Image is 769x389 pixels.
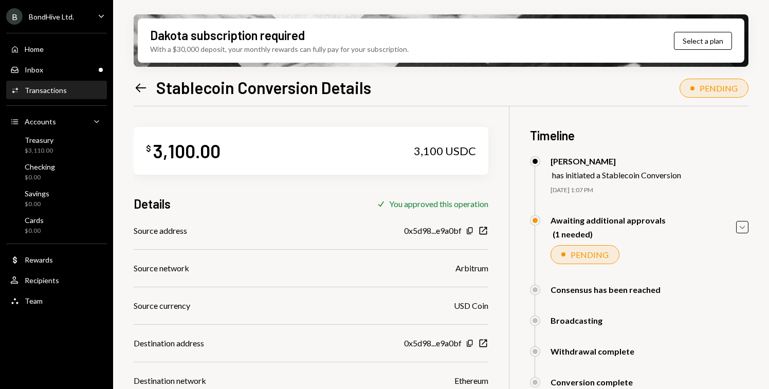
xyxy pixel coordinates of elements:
[25,216,44,225] div: Cards
[700,83,738,93] div: PENDING
[551,186,748,195] div: [DATE] 1:07 PM
[674,32,732,50] button: Select a plan
[134,375,206,387] div: Destination network
[6,159,107,184] a: Checking$0.00
[25,65,43,74] div: Inbox
[150,27,305,44] div: Dakota subscription required
[25,45,44,53] div: Home
[150,44,409,54] div: With a $30,000 deposit, your monthly rewards can fully pay for your subscription.
[25,117,56,126] div: Accounts
[29,12,74,21] div: BondHive Ltd.
[25,86,67,95] div: Transactions
[25,189,49,198] div: Savings
[25,162,55,171] div: Checking
[25,255,53,264] div: Rewards
[134,262,189,274] div: Source network
[571,250,609,260] div: PENDING
[551,156,681,166] div: [PERSON_NAME]
[6,60,107,79] a: Inbox
[153,139,221,162] div: 3,100.00
[134,337,204,349] div: Destination address
[551,377,633,387] div: Conversion complete
[25,136,53,144] div: Treasury
[6,186,107,211] a: Savings$0.00
[134,195,171,212] h3: Details
[6,81,107,99] a: Transactions
[454,375,488,387] div: Ethereum
[6,8,23,25] div: B
[6,133,107,157] a: Treasury$3,110.00
[6,291,107,310] a: Team
[454,300,488,312] div: USD Coin
[6,250,107,269] a: Rewards
[404,225,462,237] div: 0x5d98...e9a0bf
[25,200,49,209] div: $0.00
[25,297,43,305] div: Team
[6,271,107,289] a: Recipients
[134,225,187,237] div: Source address
[551,316,602,325] div: Broadcasting
[156,77,371,98] h1: Stablecoin Conversion Details
[553,229,666,239] div: (1 needed)
[551,215,666,225] div: Awaiting additional approvals
[551,346,634,356] div: Withdrawal complete
[6,213,107,237] a: Cards$0.00
[551,285,661,294] div: Consensus has been reached
[134,300,190,312] div: Source currency
[25,276,59,285] div: Recipients
[146,143,151,154] div: $
[25,146,53,155] div: $3,110.00
[25,227,44,235] div: $0.00
[404,337,462,349] div: 0x5d98...e9a0bf
[389,199,488,209] div: You approved this operation
[455,262,488,274] div: Arbitrum
[530,127,748,144] h3: Timeline
[25,173,55,182] div: $0.00
[414,144,476,158] div: 3,100 USDC
[6,40,107,58] a: Home
[552,170,681,180] div: has initiated a Stablecoin Conversion
[6,112,107,131] a: Accounts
